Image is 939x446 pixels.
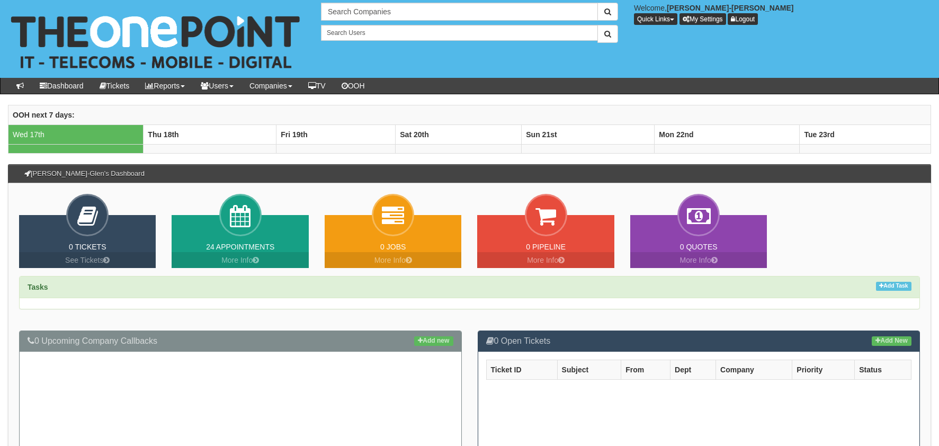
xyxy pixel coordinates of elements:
[630,252,767,268] a: More Info
[69,243,106,251] a: 0 Tickets
[380,243,406,251] a: 0 Jobs
[300,78,334,94] a: TV
[396,124,522,144] th: Sat 20th
[626,3,939,25] div: Welcome,
[716,360,792,379] th: Company
[621,360,670,379] th: From
[680,243,718,251] a: 0 Quotes
[655,124,800,144] th: Mon 22nd
[634,13,677,25] button: Quick Links
[206,243,274,251] a: 24 Appointments
[557,360,621,379] th: Subject
[414,336,453,346] a: Add new
[800,124,931,144] th: Tue 23rd
[321,3,598,21] input: Search Companies
[872,336,911,346] a: Add New
[321,25,598,41] input: Search Users
[92,78,138,94] a: Tickets
[325,252,461,268] a: More Info
[242,78,300,94] a: Companies
[679,13,726,25] a: My Settings
[526,243,566,251] a: 0 Pipeline
[334,78,373,94] a: OOH
[8,124,144,144] td: Wed 17th
[276,124,396,144] th: Fri 19th
[477,252,614,268] a: More Info
[19,165,150,183] h3: [PERSON_NAME]-Glen's Dashboard
[19,252,156,268] a: See Tickets
[28,336,453,346] h3: 0 Upcoming Company Callbacks
[667,4,794,12] b: [PERSON_NAME]-[PERSON_NAME]
[728,13,758,25] a: Logout
[876,282,911,291] a: Add Task
[855,360,911,379] th: Status
[486,360,557,379] th: Ticket ID
[28,283,48,291] strong: Tasks
[144,124,276,144] th: Thu 18th
[522,124,655,144] th: Sun 21st
[193,78,242,94] a: Users
[670,360,716,379] th: Dept
[137,78,193,94] a: Reports
[486,336,912,346] h3: 0 Open Tickets
[8,105,931,124] th: OOH next 7 days:
[792,360,855,379] th: Priority
[172,252,308,268] a: More Info
[32,78,92,94] a: Dashboard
